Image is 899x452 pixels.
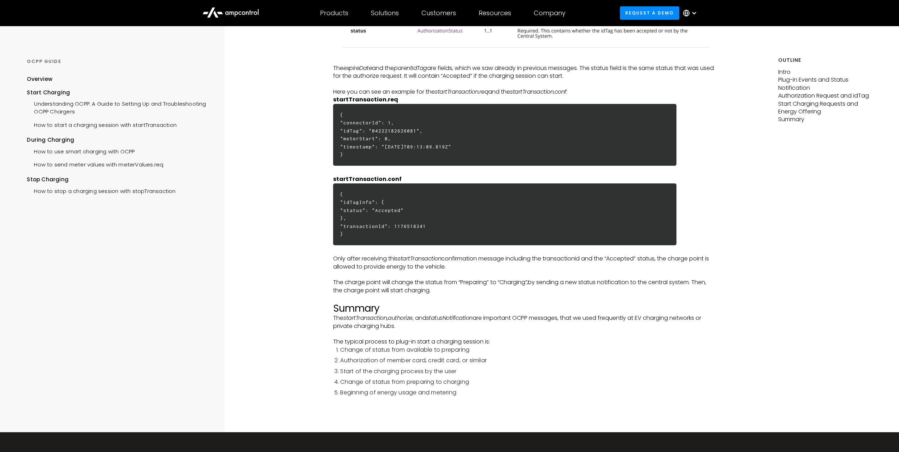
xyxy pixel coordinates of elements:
a: How to start a charging session with startTransaction [27,118,177,131]
p: The , , and are important OCPP messages, that we used frequently at EV charging networks or priva... [333,314,715,330]
p: ‍ [333,80,715,88]
li: Beginning of energy usage and metering [340,389,715,397]
div: Solutions [371,9,399,17]
a: How to use smart charging with OCPP [27,144,135,157]
p: Intro [778,68,872,76]
p: ‍ [333,168,715,175]
em: startTransaction [398,254,441,263]
p: The charge point will change the status from “Preparing” to “Charging” by sending a new status no... [333,278,715,294]
li: Change of status from available to preparing [340,346,715,354]
strong: startTransaction.req [333,95,398,104]
a: Overview [27,75,52,88]
em: startTransaction.req [435,88,488,96]
h5: Outline [778,57,872,64]
h6: { "idTagInfo": { "status": "Accepted" }, "transactionId": 1176518341 } [333,183,676,245]
p: Here you can see an example for the and the : [333,88,715,96]
div: Resources [479,9,511,17]
h2: Summary [333,303,715,315]
a: How to stop a charging session with stopTransaction [27,184,176,197]
div: Stop Charging [27,176,207,183]
div: Products [320,9,348,17]
p: The typical process to plug-in start a charging session is: [333,338,715,346]
li: Authorization of member card, credit card, or similar [340,357,715,364]
p: ‍ [333,330,715,338]
li: Change of status from preparing to charging [340,378,715,386]
p: ‍ [333,294,715,302]
p: Authorization Request and idTag [778,92,872,100]
p: The and the are fields, which we saw already in previous messages. The status field is the same s... [333,64,715,80]
strong: startTransaction.conf [333,175,402,183]
p: ‍ [333,56,715,64]
p: Summary [778,116,872,123]
li: Start of the charging process by the user [340,368,715,375]
p: Plug-in Events and Status Notification [778,76,872,92]
em: startTransaction.conf [510,88,566,96]
p: Only after receiving this confirmation message including the transactionId and the “Accepted” sta... [333,255,715,271]
em: statusNotification [426,314,473,322]
em: authorize [388,314,413,322]
div: OCPP GUIDE [27,58,207,65]
em: expireDate [343,64,372,72]
a: Request a demo [620,6,679,19]
div: Customers [421,9,456,17]
em: parentIdTag [394,64,427,72]
div: During Charging [27,136,207,144]
div: Overview [27,75,52,83]
p: Start Charging Requests and Energy Offering [778,100,872,116]
a: Understanding OCPP: A Guide to Setting Up and Troubleshooting OCPP Chargers [27,96,207,118]
div: Start Charging [27,89,207,96]
div: Company [534,9,566,17]
a: How to send meter values with meterValues.req [27,157,163,170]
em: startTransaction [343,314,387,322]
h6: { "connectorId": 1, "idTag": "04222182626081", "meterStart": 0, "timestamp": "[DATE]T09:13:09.819... [333,104,676,166]
p: ‍ [333,96,715,104]
p: ‍ [333,247,715,255]
em: , [527,278,528,286]
p: ‍ [333,271,715,278]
